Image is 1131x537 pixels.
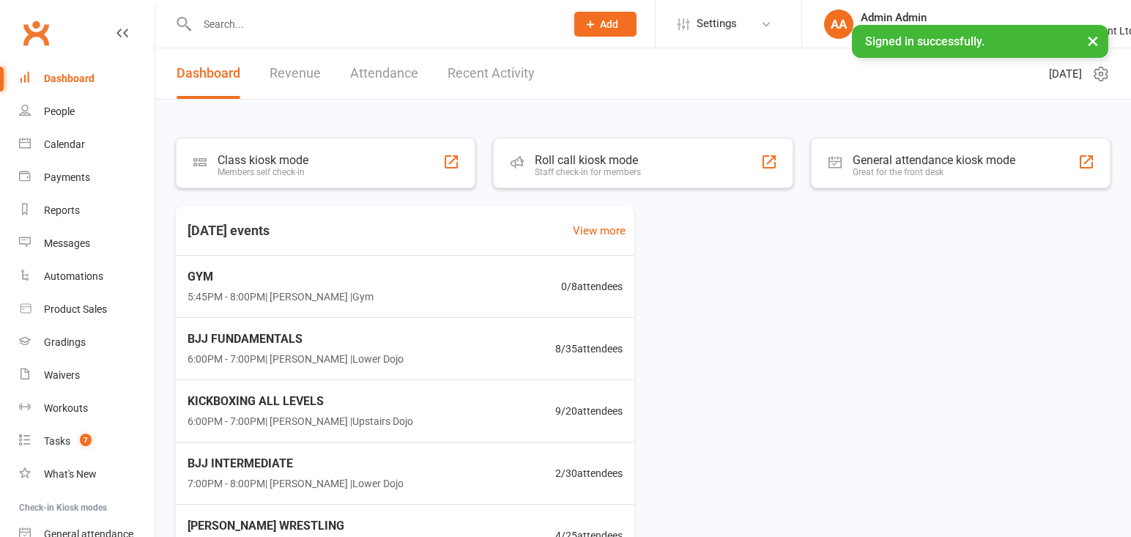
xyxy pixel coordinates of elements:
span: BJJ FUNDAMENTALS [188,330,404,349]
div: What's New [44,468,97,480]
span: 7:00PM - 8:00PM | [PERSON_NAME] | Lower Dojo [188,475,404,492]
div: Great for the front desk [853,167,1015,177]
input: Search... [193,14,555,34]
span: Signed in successfully. [865,34,984,48]
div: Gradings [44,336,86,348]
button: Add [574,12,637,37]
div: Roll call kiosk mode [535,153,641,167]
a: Messages [19,227,155,260]
div: General attendance kiosk mode [853,153,1015,167]
div: Messages [44,237,90,249]
a: What's New [19,458,155,491]
span: Add [600,18,618,30]
div: Dashboard [44,73,94,84]
div: People [44,105,75,117]
a: Clubworx [18,15,54,51]
a: Recent Activity [448,48,535,99]
div: Tasks [44,435,70,447]
a: Dashboard [19,62,155,95]
span: GYM [188,267,374,286]
span: 6:00PM - 7:00PM | [PERSON_NAME] | Lower Dojo [188,351,404,367]
a: Workouts [19,392,155,425]
a: Payments [19,161,155,194]
a: Product Sales [19,293,155,326]
span: 8 / 35 attendees [555,341,623,357]
a: Waivers [19,359,155,392]
div: Waivers [44,369,80,381]
span: KICKBOXING ALL LEVELS [188,392,413,411]
span: Settings [697,7,737,40]
a: Reports [19,194,155,227]
div: Automations [44,270,103,282]
a: View more [573,222,626,240]
a: Tasks 7 [19,425,155,458]
h3: [DATE] events [176,218,281,244]
div: Payments [44,171,90,183]
span: 0 / 8 attendees [561,278,623,295]
span: BJJ INTERMEDIATE [188,454,404,473]
div: Product Sales [44,303,107,315]
span: 7 [80,434,92,446]
span: [DATE] [1049,65,1082,83]
a: Revenue [270,48,321,99]
div: Members self check-in [218,167,308,177]
div: AA [824,10,853,39]
a: Calendar [19,128,155,161]
a: Attendance [350,48,418,99]
a: People [19,95,155,128]
span: 9 / 20 attendees [555,403,623,419]
span: 2 / 30 attendees [555,465,623,481]
button: × [1080,25,1106,56]
div: Staff check-in for members [535,167,641,177]
div: Class kiosk mode [218,153,308,167]
div: Calendar [44,138,85,150]
a: Gradings [19,326,155,359]
span: [PERSON_NAME] WRESTLING [188,516,413,536]
a: Dashboard [177,48,240,99]
div: Workouts [44,402,88,414]
div: Reports [44,204,80,216]
span: 6:00PM - 7:00PM | [PERSON_NAME] | Upstairs Dojo [188,413,413,429]
span: 5:45PM - 8:00PM | [PERSON_NAME] | Gym [188,289,374,305]
a: Automations [19,260,155,293]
